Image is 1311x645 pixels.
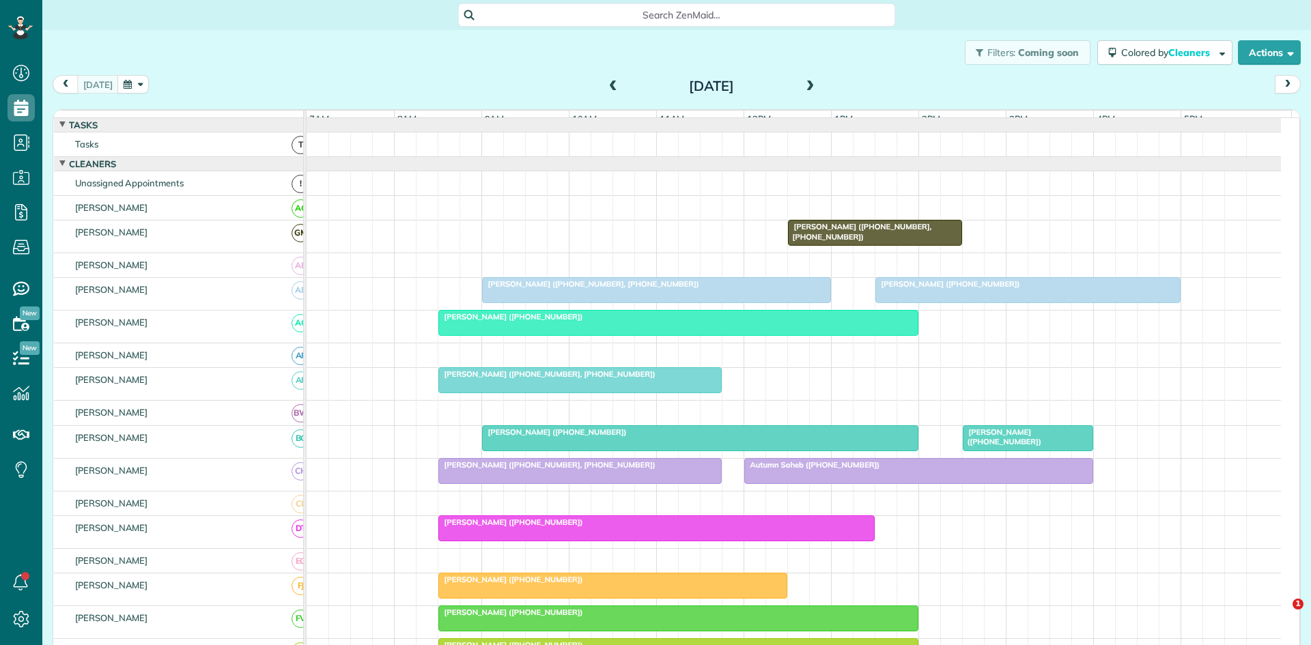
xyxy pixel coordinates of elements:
[1238,40,1301,65] button: Actions
[292,519,310,538] span: DT
[292,610,310,628] span: FV
[395,113,420,124] span: 8am
[66,119,100,130] span: Tasks
[72,407,151,418] span: [PERSON_NAME]
[569,113,600,124] span: 10am
[1121,46,1215,59] span: Colored by
[744,460,881,470] span: Autumn Saheb ([PHONE_NUMBER])
[438,607,584,617] span: [PERSON_NAME] ([PHONE_NUMBER])
[72,579,151,590] span: [PERSON_NAME]
[72,349,151,360] span: [PERSON_NAME]
[1293,599,1303,610] span: 1
[20,341,40,355] span: New
[72,555,151,566] span: [PERSON_NAME]
[787,222,932,241] span: [PERSON_NAME] ([PHONE_NUMBER], [PHONE_NUMBER])
[292,314,310,332] span: AC
[481,279,700,289] span: [PERSON_NAME] ([PHONE_NUMBER], [PHONE_NUMBER])
[292,224,310,242] span: GM
[657,113,688,124] span: 11am
[292,199,310,218] span: AC
[292,495,310,513] span: CL
[1181,113,1205,124] span: 5pm
[832,113,856,124] span: 1pm
[1168,46,1212,59] span: Cleaners
[744,113,774,124] span: 12pm
[626,78,797,94] h2: [DATE]
[438,369,656,379] span: [PERSON_NAME] ([PHONE_NUMBER], [PHONE_NUMBER])
[77,75,119,94] button: [DATE]
[292,577,310,595] span: FJ
[72,432,151,443] span: [PERSON_NAME]
[1097,40,1232,65] button: Colored byCleaners
[481,427,628,437] span: [PERSON_NAME] ([PHONE_NUMBER])
[1018,46,1080,59] span: Coming soon
[438,312,584,321] span: [PERSON_NAME] ([PHONE_NUMBER])
[72,202,151,213] span: [PERSON_NAME]
[292,347,310,365] span: AF
[72,465,151,476] span: [PERSON_NAME]
[482,113,507,124] span: 9am
[292,429,310,448] span: BC
[72,284,151,295] span: [PERSON_NAME]
[307,113,332,124] span: 7am
[72,259,151,270] span: [PERSON_NAME]
[292,257,310,275] span: AB
[72,227,151,238] span: [PERSON_NAME]
[20,306,40,320] span: New
[292,175,310,193] span: !
[919,113,943,124] span: 2pm
[72,317,151,328] span: [PERSON_NAME]
[438,575,584,584] span: [PERSON_NAME] ([PHONE_NUMBER])
[438,517,584,527] span: [PERSON_NAME] ([PHONE_NUMBER])
[1094,113,1118,124] span: 4pm
[292,371,310,390] span: AF
[292,462,310,481] span: CH
[962,427,1042,446] span: [PERSON_NAME] ([PHONE_NUMBER])
[987,46,1016,59] span: Filters:
[53,75,79,94] button: prev
[1006,113,1030,124] span: 3pm
[292,552,310,571] span: EG
[292,136,310,154] span: T
[66,158,119,169] span: Cleaners
[292,404,310,422] span: BW
[72,177,186,188] span: Unassigned Appointments
[1275,75,1301,94] button: next
[72,522,151,533] span: [PERSON_NAME]
[875,279,1021,289] span: [PERSON_NAME] ([PHONE_NUMBER])
[72,498,151,508] span: [PERSON_NAME]
[292,281,310,300] span: AB
[438,460,656,470] span: [PERSON_NAME] ([PHONE_NUMBER], [PHONE_NUMBER])
[72,612,151,623] span: [PERSON_NAME]
[1265,599,1297,631] iframe: Intercom live chat
[72,139,101,149] span: Tasks
[72,374,151,385] span: [PERSON_NAME]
